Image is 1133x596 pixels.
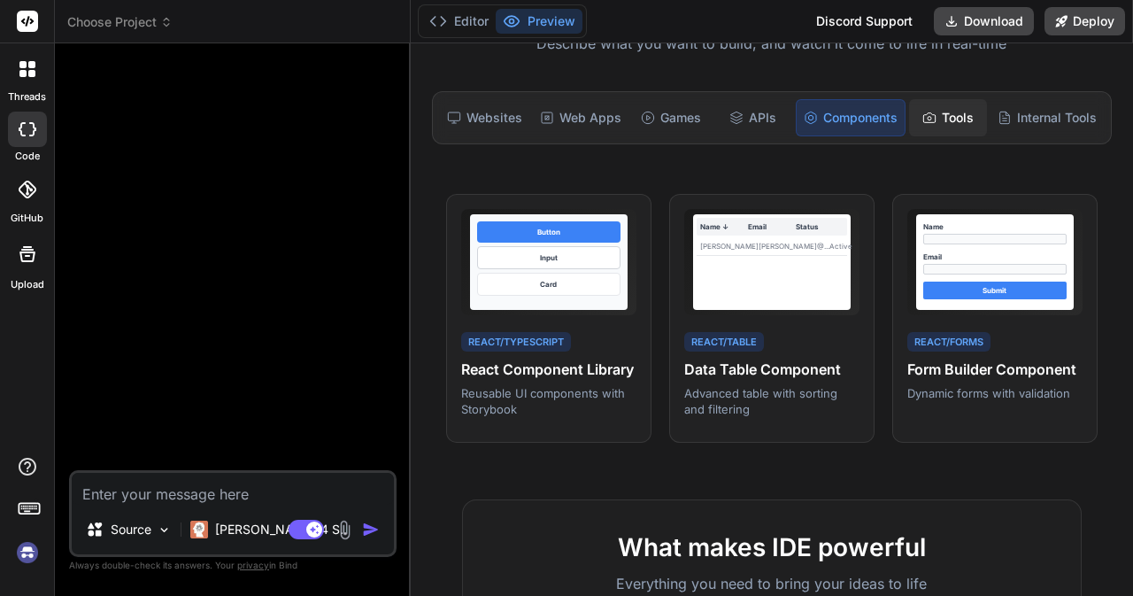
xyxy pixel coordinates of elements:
[190,521,208,538] img: Claude 4 Sonnet
[923,252,1067,262] div: Email
[421,33,1122,56] p: Describe what you want to build, and watch it come to life in real-time
[67,13,173,31] span: Choose Project
[491,529,1052,566] h2: What makes IDE powerful
[990,99,1104,136] div: Internal Tools
[796,99,906,136] div: Components
[748,221,796,232] div: Email
[11,277,44,292] label: Upload
[237,560,269,570] span: privacy
[907,385,1083,401] p: Dynamic forms with validation
[533,99,628,136] div: Web Apps
[477,246,620,269] div: Input
[684,359,859,380] h4: Data Table Component
[461,359,636,380] h4: React Component Library
[805,7,923,35] div: Discord Support
[461,385,636,417] p: Reusable UI components with Storybook
[477,221,620,243] div: Button
[215,521,347,538] p: [PERSON_NAME] 4 S..
[923,221,1067,232] div: Name
[15,149,40,164] label: code
[700,221,748,232] div: Name ↓
[713,99,791,136] div: APIs
[829,241,852,252] div: Active
[684,332,764,352] div: React/Table
[157,522,172,538] img: Pick Models
[909,99,987,136] div: Tools
[111,521,151,538] p: Source
[1044,7,1125,35] button: Deploy
[907,332,990,352] div: React/Forms
[69,557,397,574] p: Always double-check its answers. Your in Bind
[12,538,42,568] img: signin
[440,99,529,136] div: Websites
[422,9,496,34] button: Editor
[632,99,710,136] div: Games
[477,273,620,296] div: Card
[8,89,46,104] label: threads
[934,7,1034,35] button: Download
[700,241,759,252] div: [PERSON_NAME]
[11,211,43,226] label: GitHub
[759,241,829,252] div: [PERSON_NAME]@...
[461,332,571,352] div: React/TypeScript
[684,385,859,417] p: Advanced table with sorting and filtering
[362,521,380,538] img: icon
[923,282,1067,299] div: Submit
[496,9,582,34] button: Preview
[491,573,1052,594] p: Everything you need to bring your ideas to life
[335,520,355,540] img: attachment
[907,359,1083,380] h4: Form Builder Component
